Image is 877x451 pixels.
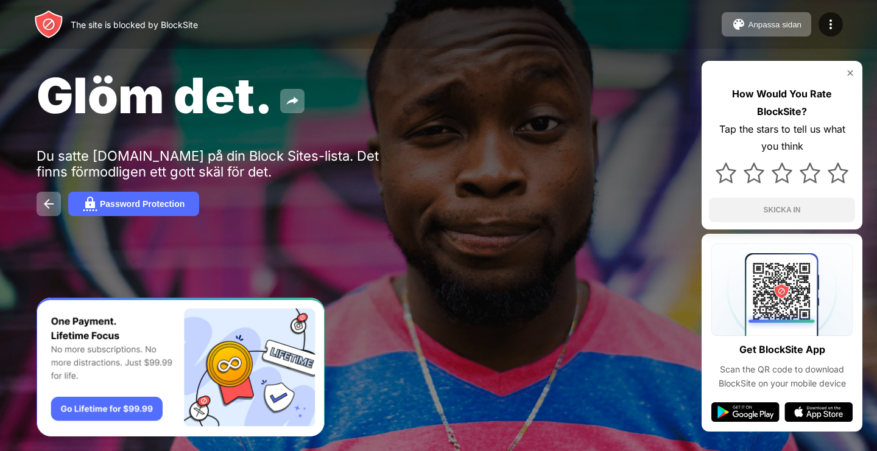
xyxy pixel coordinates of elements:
[722,12,811,37] button: Anpassa sidan
[716,163,736,183] img: star.svg
[83,197,97,211] img: password.svg
[739,341,825,358] div: Get BlockSite App
[828,163,848,183] img: star.svg
[744,163,764,183] img: star.svg
[37,148,413,180] div: Du satte [DOMAIN_NAME] på din Block Sites-lista. Det finns förmodligen ett gott skäl för det.
[285,94,300,108] img: share.svg
[709,198,855,222] button: SKICKA IN
[711,402,780,422] img: google-play.svg
[800,163,820,183] img: star.svg
[709,85,855,121] div: How Would You Rate BlockSite?
[772,163,792,183] img: star.svg
[711,363,853,390] div: Scan the QR code to download BlockSite on your mobile device
[41,197,56,211] img: back.svg
[748,20,801,29] div: Anpassa sidan
[37,66,273,125] span: Glöm det.
[823,17,838,32] img: menu-icon.svg
[34,10,63,39] img: header-logo.svg
[71,19,198,30] div: The site is blocked by BlockSite
[709,121,855,156] div: Tap the stars to tell us what you think
[711,243,853,336] img: qrcode.svg
[68,192,199,216] button: Password Protection
[100,199,185,209] div: Password Protection
[784,402,853,422] img: app-store.svg
[37,298,325,437] iframe: Banner
[731,17,746,32] img: pallet.svg
[845,68,855,78] img: rate-us-close.svg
